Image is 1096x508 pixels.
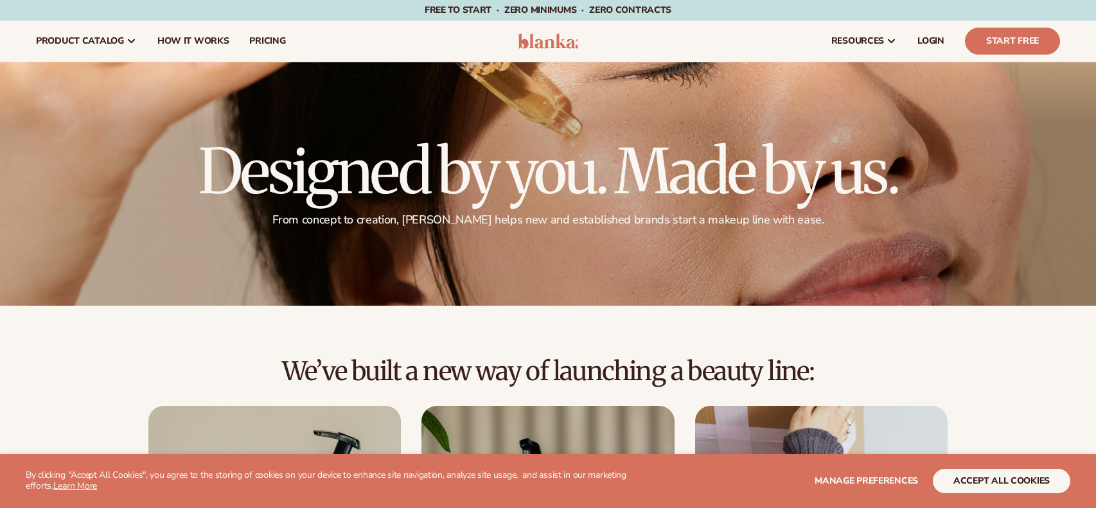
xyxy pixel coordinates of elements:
[26,21,147,62] a: product catalog
[26,470,646,492] p: By clicking "Accept All Cookies", you agree to the storing of cookies on your device to enhance s...
[199,141,897,202] h1: Designed by you. Made by us.
[249,36,285,46] span: pricing
[933,469,1070,493] button: accept all cookies
[821,21,907,62] a: resources
[815,469,918,493] button: Manage preferences
[965,28,1060,55] a: Start Free
[917,36,944,46] span: LOGIN
[907,21,955,62] a: LOGIN
[36,357,1060,385] h2: We’ve built a new way of launching a beauty line:
[199,213,897,227] p: From concept to creation, [PERSON_NAME] helps new and established brands start a makeup line with...
[831,36,884,46] span: resources
[425,4,671,16] span: Free to start · ZERO minimums · ZERO contracts
[815,475,918,487] span: Manage preferences
[53,480,97,492] a: Learn More
[518,33,579,49] img: logo
[147,21,240,62] a: How It Works
[239,21,296,62] a: pricing
[157,36,229,46] span: How It Works
[36,36,124,46] span: product catalog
